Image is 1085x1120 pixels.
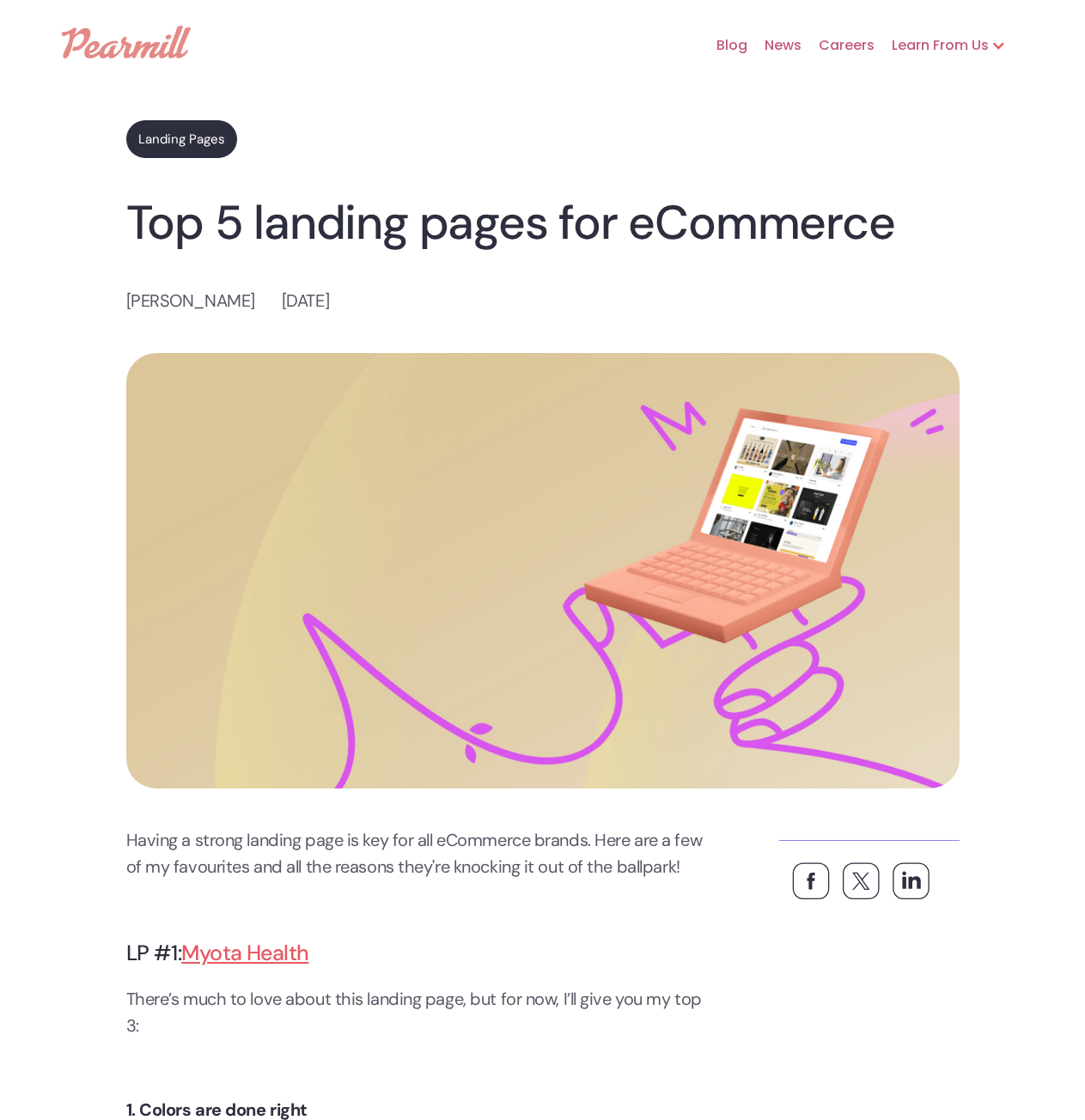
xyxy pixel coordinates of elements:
[126,197,960,249] h1: Top 5 landing pages for eCommerce
[875,35,989,56] div: Learn From Us
[126,898,710,924] p: ‍
[126,1056,710,1083] p: ‍
[181,939,308,967] a: Myota Health
[699,18,747,73] a: Blog
[875,18,1023,73] div: Learn From Us
[126,941,710,965] h2: LP #1:
[126,827,710,880] p: Having a strong landing page is key for all eCommerce brands. Here are a few of my favourites and...
[126,986,710,1039] p: There’s much to love about this landing page, but for now, I’ll give you my top 3:
[802,18,875,73] a: Careers
[126,120,237,158] a: Landing Pages
[126,288,255,314] p: [PERSON_NAME]
[747,18,802,73] a: News
[282,288,329,314] p: [DATE]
